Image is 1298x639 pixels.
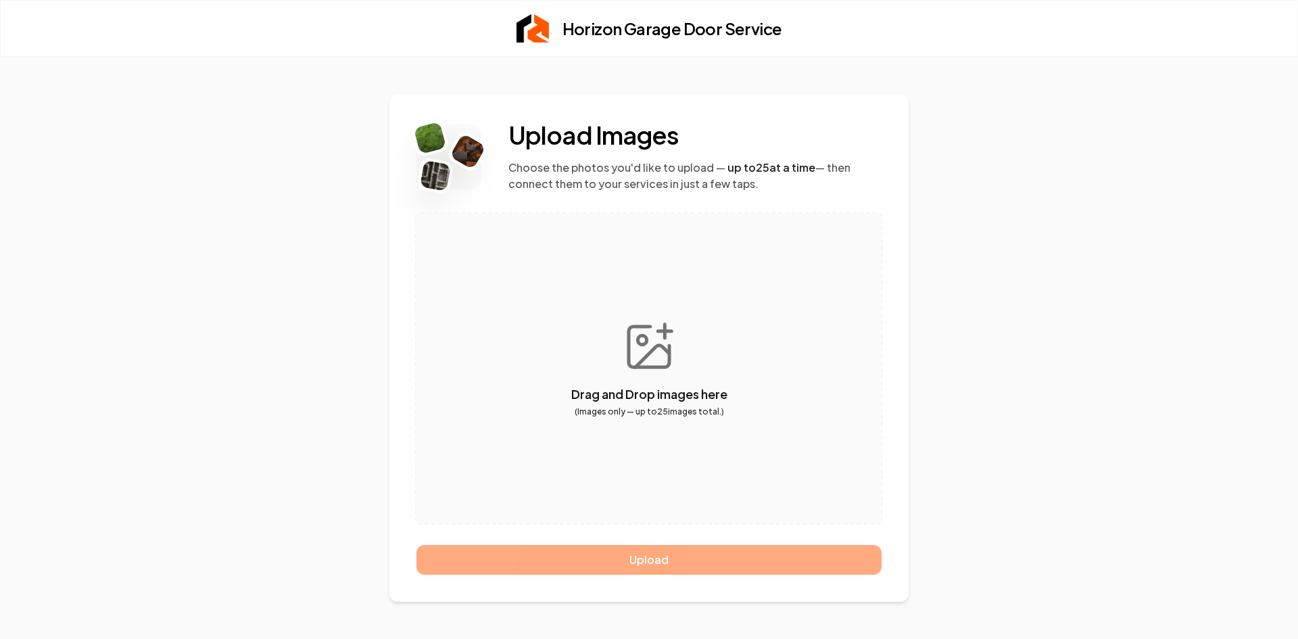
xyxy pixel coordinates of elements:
[508,122,882,149] h2: Upload Images
[516,14,549,43] img: Rebolt Logo
[508,160,882,192] p: Choose the photos you'd like to upload — — then connect them to your services in just a few taps.
[420,160,451,191] img: Rebolt Logo
[414,121,447,154] img: Rebolt Logo
[562,18,782,39] h2: Horizon Garage Door Service
[727,160,815,174] span: up to 25 at a time
[450,133,487,170] img: Rebolt Logo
